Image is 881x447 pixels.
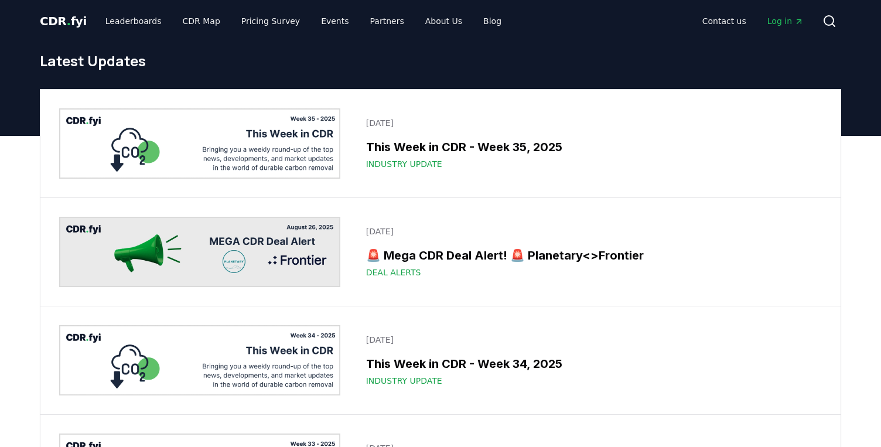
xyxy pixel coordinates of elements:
h1: Latest Updates [40,52,841,70]
img: This Week in CDR - Week 35, 2025 blog post image [59,108,340,179]
span: Industry Update [366,158,442,170]
nav: Main [693,11,813,32]
h3: This Week in CDR - Week 35, 2025 [366,138,815,156]
a: [DATE]This Week in CDR - Week 35, 2025Industry Update [359,110,822,177]
span: Log in [767,15,804,27]
p: [DATE] [366,226,815,237]
a: About Us [416,11,472,32]
img: 🚨 Mega CDR Deal Alert! 🚨 Planetary<>Frontier blog post image [59,217,340,287]
a: Pricing Survey [232,11,309,32]
a: [DATE]🚨 Mega CDR Deal Alert! 🚨 Planetary<>FrontierDeal Alerts [359,219,822,285]
p: [DATE] [366,334,815,346]
a: CDR.fyi [40,13,87,29]
a: Events [312,11,358,32]
a: Leaderboards [96,11,171,32]
nav: Main [96,11,511,32]
span: . [67,14,71,28]
h3: 🚨 Mega CDR Deal Alert! 🚨 Planetary<>Frontier [366,247,815,264]
span: Industry Update [366,375,442,387]
a: Blog [474,11,511,32]
a: Partners [361,11,414,32]
span: CDR fyi [40,14,87,28]
h3: This Week in CDR - Week 34, 2025 [366,355,815,373]
a: Contact us [693,11,756,32]
a: CDR Map [173,11,230,32]
span: Deal Alerts [366,267,421,278]
img: This Week in CDR - Week 34, 2025 blog post image [59,325,340,395]
a: Log in [758,11,813,32]
p: [DATE] [366,117,815,129]
a: [DATE]This Week in CDR - Week 34, 2025Industry Update [359,327,822,394]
